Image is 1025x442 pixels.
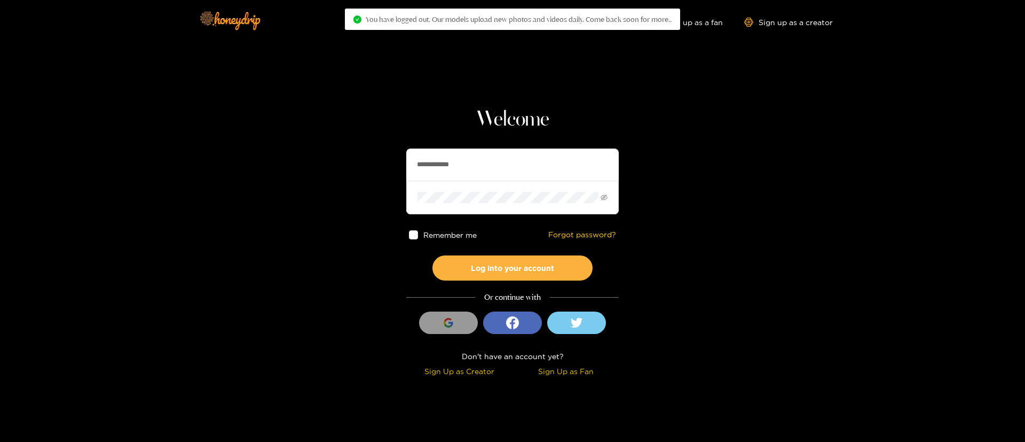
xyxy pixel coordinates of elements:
a: Sign up as a creator [744,18,833,27]
button: Log into your account [432,255,593,281]
a: Forgot password? [548,230,616,239]
a: Sign up as a fan [650,18,723,27]
span: You have logged out. Our models upload new photos and videos daily. Come back soon for more.. [366,15,672,24]
h1: Welcome [406,107,619,133]
div: Sign Up as Creator [409,365,510,377]
div: Sign Up as Fan [515,365,616,377]
div: Or continue with [406,291,619,304]
span: eye-invisible [601,194,608,201]
div: Don't have an account yet? [406,350,619,362]
span: Remember me [423,231,477,239]
span: check-circle [353,15,361,24]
